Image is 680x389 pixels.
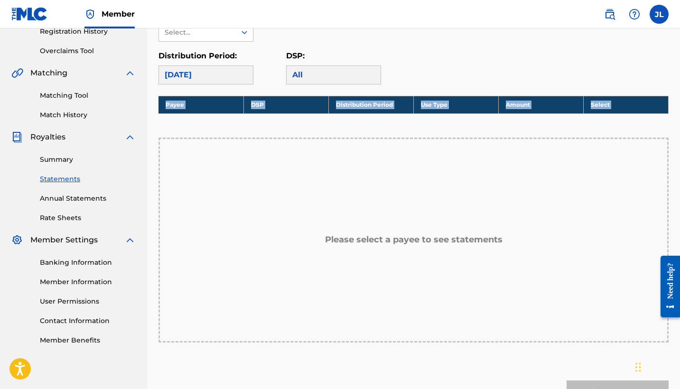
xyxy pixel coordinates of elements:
[124,67,136,79] img: expand
[11,7,48,21] img: MLC Logo
[124,234,136,246] img: expand
[11,131,23,143] img: Royalties
[40,296,136,306] a: User Permissions
[40,335,136,345] a: Member Benefits
[40,258,136,268] a: Banking Information
[40,46,136,56] a: Overclaims Tool
[413,96,498,113] th: Use Type
[328,96,413,113] th: Distribution Period
[498,96,583,113] th: Amount
[30,234,98,246] span: Member Settings
[625,5,644,24] div: Help
[11,234,23,246] img: Member Settings
[583,96,668,113] th: Select
[286,51,305,60] label: DSP:
[158,96,243,113] th: Payee
[11,67,23,79] img: Matching
[158,51,237,60] label: Distribution Period:
[40,27,136,37] a: Registration History
[325,234,503,245] h5: Please select a payee to see statements
[40,155,136,165] a: Summary
[30,67,67,79] span: Matching
[40,277,136,287] a: Member Information
[40,213,136,223] a: Rate Sheets
[604,9,615,20] img: search
[650,5,669,24] div: User Menu
[84,9,96,20] img: Top Rightsholder
[40,174,136,184] a: Statements
[102,9,135,19] span: Member
[40,110,136,120] a: Match History
[165,28,229,37] div: Select...
[30,131,65,143] span: Royalties
[40,194,136,204] a: Annual Statements
[40,316,136,326] a: Contact Information
[124,131,136,143] img: expand
[40,91,136,101] a: Matching Tool
[635,353,641,381] div: Drag
[629,9,640,20] img: help
[600,5,619,24] a: Public Search
[243,96,328,113] th: DSP
[653,246,680,327] iframe: Resource Center
[633,343,680,389] iframe: Chat Widget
